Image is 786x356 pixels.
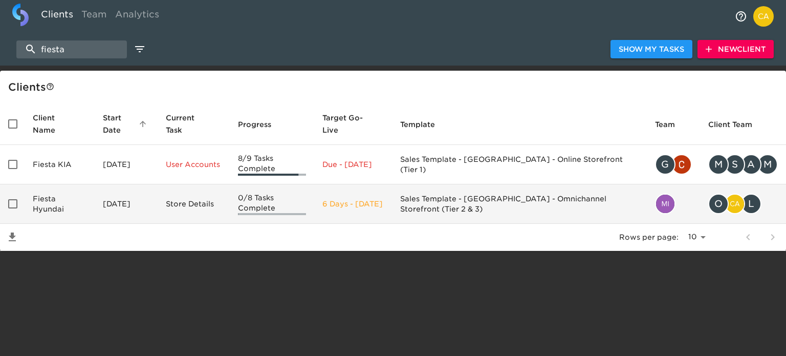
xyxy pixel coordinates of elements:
[741,194,761,214] div: L
[757,154,778,175] div: M
[729,4,753,29] button: notifications
[708,194,778,214] div: oscar_armendariz@vivaautogroup.com, catherine.manisharaj@cdk.com, landis_wheeler@fiestaautogroup.com
[400,118,448,131] span: Template
[741,154,761,175] div: A
[610,40,692,59] button: Show My Tasks
[619,232,679,242] p: Rows per page:
[725,154,745,175] div: S
[753,6,774,27] img: Profile
[392,145,647,184] td: Sales Template - [GEOGRAPHIC_DATA] - Online Storefront (Tier 1)
[230,145,314,184] td: 8/9 Tasks Complete
[708,154,778,175] div: mdominguez@i10fiestakia.com, ssimmers@palmspringsmotors.com, accountteams@zoostdigital.com, melle...
[655,194,692,214] div: mia.fisher@cdk.com
[655,154,675,175] div: G
[16,40,127,58] input: search
[158,184,230,224] td: Store Details
[322,159,384,170] p: Due - [DATE]
[697,40,774,59] button: NewClient
[392,184,647,224] td: Sales Template - [GEOGRAPHIC_DATA] - Omnichannel Storefront (Tier 2 & 3)
[77,4,111,29] a: Team
[25,184,95,224] td: Fiesta Hyundai
[322,112,370,136] span: Calculated based on the start date and the duration of all Tasks contained in this Hub.
[166,112,222,136] span: Current Task
[238,118,285,131] span: Progress
[322,199,384,209] p: 6 Days - [DATE]
[166,159,222,170] p: User Accounts
[12,4,29,26] img: logo
[708,118,766,131] span: Client Team
[708,194,729,214] div: O
[33,112,86,136] span: Client Name
[95,145,158,184] td: [DATE]
[655,118,688,131] span: Team
[672,155,691,174] img: christopher.mccarthy@roadster.com
[103,112,149,136] span: Start Date
[230,184,314,224] td: 0/8 Tasks Complete
[656,195,674,213] img: mia.fisher@cdk.com
[37,4,77,29] a: Clients
[619,43,684,56] span: Show My Tasks
[131,40,148,58] button: edit
[726,195,744,213] img: catherine.manisharaj@cdk.com
[8,79,782,95] div: Client s
[95,184,158,224] td: [DATE]
[655,154,692,175] div: geoffrey.ruppert@roadster.com, christopher.mccarthy@roadster.com
[683,229,709,245] select: rows per page
[111,4,163,29] a: Analytics
[166,112,208,136] span: This is the next Task in this Hub that should be completed
[708,154,729,175] div: M
[322,112,384,136] span: Target Go-Live
[706,43,766,56] span: New Client
[25,145,95,184] td: Fiesta KIA
[46,82,54,91] svg: This is a list of all of your clients and clients shared with you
